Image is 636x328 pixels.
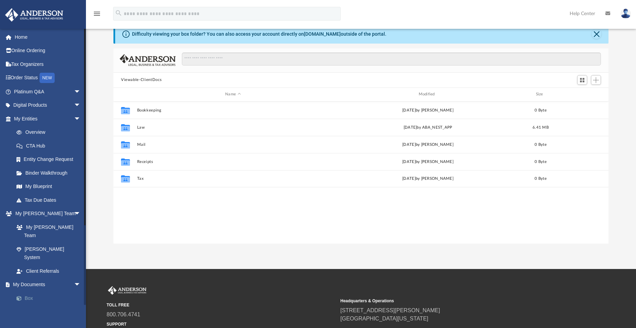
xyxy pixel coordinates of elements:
[304,31,341,37] a: [DOMAIN_NAME]
[535,142,547,146] span: 0 Byte
[137,125,329,129] button: Law
[332,159,524,165] div: [DATE] by [PERSON_NAME]
[5,207,88,221] a: My [PERSON_NAME] Teamarrow_drop_down
[535,177,547,180] span: 0 Byte
[340,307,440,313] a: [STREET_ADDRESS][PERSON_NAME]
[5,112,91,126] a: My Entitiesarrow_drop_down
[332,176,524,182] div: [DATE] by [PERSON_NAME]
[557,91,605,97] div: id
[74,85,88,99] span: arrow_drop_down
[10,153,91,166] a: Entity Change Request
[5,30,91,44] a: Home
[137,91,329,97] div: Name
[591,75,601,85] button: Add
[592,29,601,39] button: Close
[10,166,91,180] a: Binder Walkthrough
[621,9,631,19] img: User Pic
[5,98,91,112] a: Digital Productsarrow_drop_down
[93,10,101,18] i: menu
[10,242,88,264] a: [PERSON_NAME] System
[577,75,588,85] button: Switch to Grid View
[107,286,148,295] img: Anderson Advisors Platinum Portal
[332,124,524,130] div: by ABA_NEST_APP
[332,91,524,97] div: Modified
[10,305,91,319] a: Meeting Minutes
[332,141,524,148] div: [DATE] by [PERSON_NAME]
[74,98,88,113] span: arrow_drop_down
[5,44,91,58] a: Online Ordering
[5,278,91,292] a: My Documentsarrow_drop_down
[332,107,524,113] div: [DATE] by [PERSON_NAME]
[93,13,101,18] a: menu
[10,126,91,139] a: Overview
[10,139,91,153] a: CTA Hub
[107,302,336,308] small: TOLL FREE
[137,176,329,181] button: Tax
[5,71,91,85] a: Order StatusNEW
[535,160,547,163] span: 0 Byte
[10,180,88,194] a: My Blueprint
[5,85,91,98] a: Platinum Q&Aarrow_drop_down
[107,321,336,327] small: SUPPORT
[113,102,608,244] div: grid
[107,312,140,317] a: 800.706.4741
[117,91,134,97] div: id
[10,291,91,305] a: Box
[535,108,547,112] span: 0 Byte
[10,193,91,207] a: Tax Due Dates
[340,316,428,321] a: [GEOGRAPHIC_DATA][US_STATE]
[115,9,122,17] i: search
[74,207,88,221] span: arrow_drop_down
[121,77,162,83] button: Viewable-ClientDocs
[404,125,417,129] span: [DATE]
[5,57,91,71] a: Tax Organizers
[137,142,329,147] button: Mail
[10,264,88,278] a: Client Referrals
[132,31,386,38] div: Difficulty viewing your box folder? You can also access your account directly on outside of the p...
[340,298,569,304] small: Headquarters & Operations
[182,52,601,66] input: Search files and folders
[10,220,84,242] a: My [PERSON_NAME] Team
[533,125,549,129] span: 6.41 MB
[3,8,65,22] img: Anderson Advisors Platinum Portal
[74,278,88,292] span: arrow_drop_down
[40,73,55,83] div: NEW
[74,112,88,126] span: arrow_drop_down
[137,108,329,112] button: Bookkeeping
[527,91,555,97] div: Size
[137,159,329,164] button: Receipts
